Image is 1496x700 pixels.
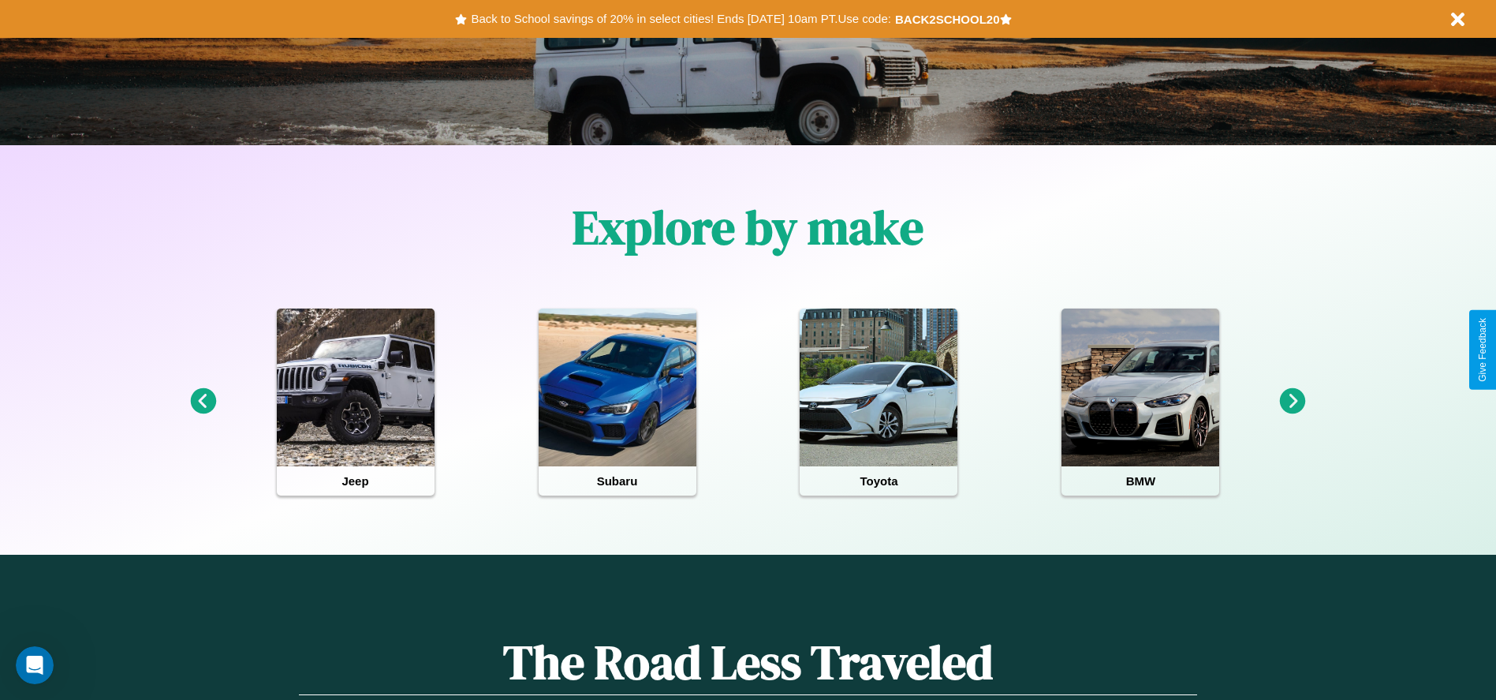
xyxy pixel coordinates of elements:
b: BACK2SCHOOL20 [895,13,1000,26]
h4: Jeep [277,466,435,496]
h4: BMW [1061,466,1219,496]
h1: Explore by make [573,195,923,260]
iframe: Intercom live chat [16,646,54,684]
h1: The Road Less Traveled [299,630,1196,695]
h4: Subaru [539,466,696,496]
div: Give Feedback [1477,318,1488,382]
button: Back to School savings of 20% in select cities! Ends [DATE] 10am PT.Use code: [467,8,894,30]
h4: Toyota [800,466,957,496]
